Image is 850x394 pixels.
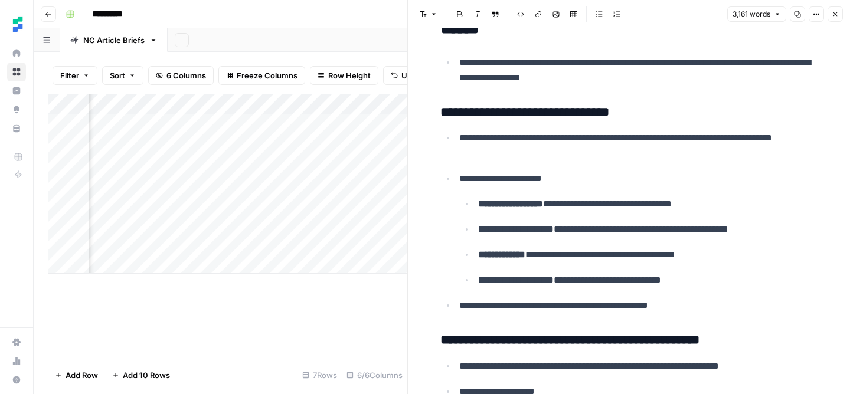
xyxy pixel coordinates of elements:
a: Opportunities [7,100,26,119]
div: 6/6 Columns [342,366,407,385]
span: 3,161 words [733,9,770,19]
span: Sort [110,70,125,81]
span: 6 Columns [166,70,206,81]
a: Insights [7,81,26,100]
span: Add 10 Rows [123,369,170,381]
button: Freeze Columns [218,66,305,85]
button: Add 10 Rows [105,366,177,385]
button: Filter [53,66,97,85]
div: NC Article Briefs [83,34,145,46]
button: Help + Support [7,370,26,389]
button: Row Height [310,66,378,85]
button: Add Row [48,366,105,385]
div: 7 Rows [297,366,342,385]
a: Home [7,44,26,63]
button: Undo [383,66,429,85]
a: NC Article Briefs [60,28,168,52]
span: Freeze Columns [237,70,297,81]
a: Your Data [7,119,26,138]
span: Filter [60,70,79,81]
button: Sort [102,66,143,85]
img: Ten Speed Logo [7,14,28,35]
button: Workspace: Ten Speed [7,9,26,39]
a: Usage [7,352,26,370]
span: Undo [401,70,421,81]
span: Add Row [66,369,98,381]
a: Settings [7,333,26,352]
button: 6 Columns [148,66,214,85]
span: Row Height [328,70,371,81]
button: 3,161 words [727,6,786,22]
a: Browse [7,63,26,81]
